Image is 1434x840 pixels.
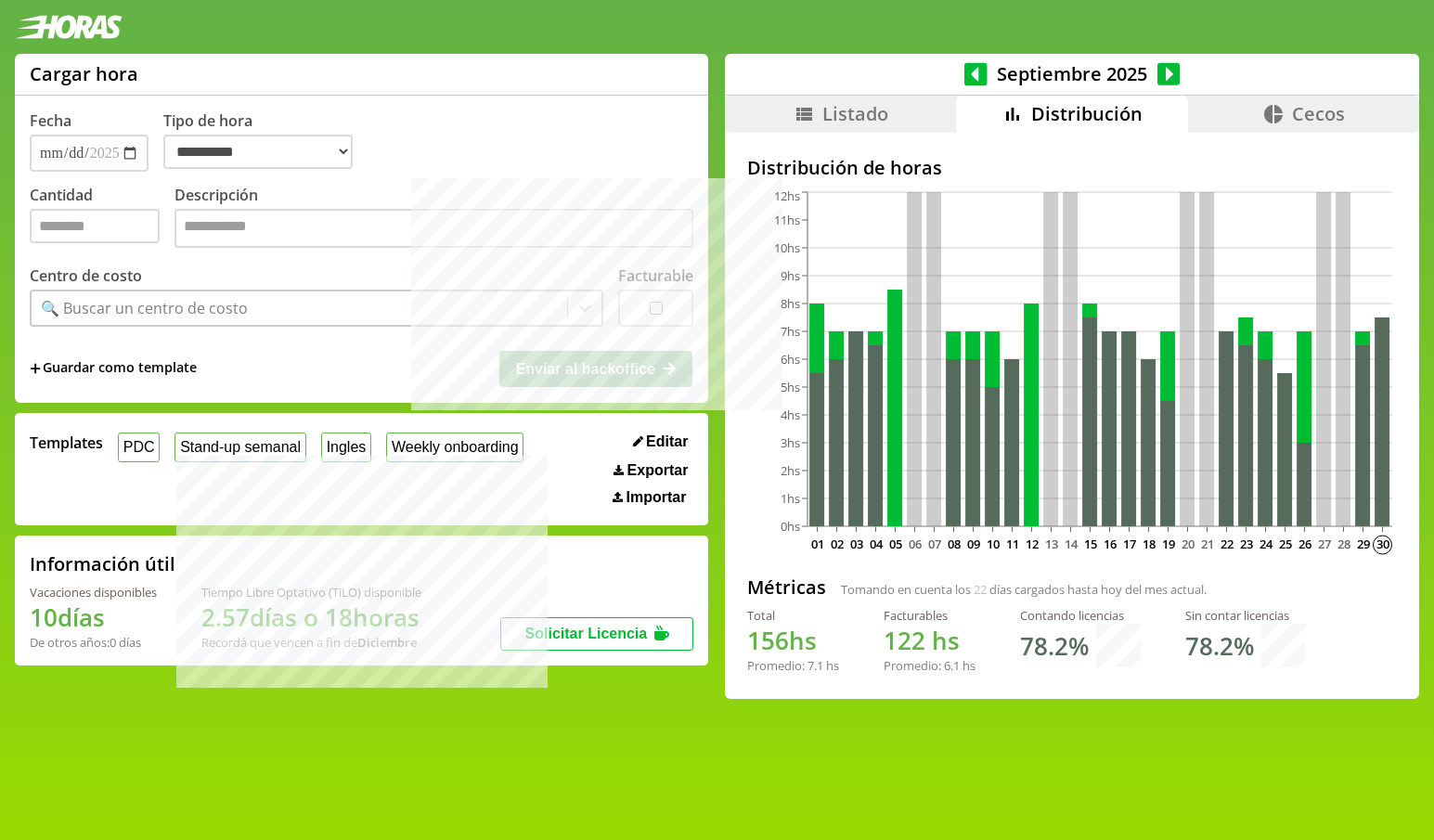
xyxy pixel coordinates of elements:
button: Solicitar Licencia [500,617,693,651]
span: +Guardar como template [30,358,197,379]
text: 02 [831,536,844,552]
text: 11 [1006,536,1019,552]
tspan: 3hs [781,434,800,451]
button: Editar [627,433,694,451]
select: Tipo de hora [163,135,353,169]
span: Listado [822,101,888,126]
div: Promedio: hs [747,657,839,674]
text: 21 [1201,536,1214,552]
text: 07 [928,536,941,552]
text: 19 [1162,536,1175,552]
span: 156 [747,624,789,657]
span: Solicitar Licencia [525,626,648,641]
input: Cantidad [30,209,160,243]
button: Weekly onboarding [386,433,523,461]
div: Recordá que vencen a fin de [201,634,421,651]
text: 26 [1298,536,1311,552]
span: Septiembre 2025 [988,61,1157,86]
button: Stand-up semanal [174,433,305,461]
text: 16 [1104,536,1117,552]
span: Tomando en cuenta los días cargados hasta hoy del mes actual. [841,581,1207,598]
span: Exportar [627,462,689,479]
button: Exportar [608,461,693,480]
tspan: 6hs [781,351,800,368]
label: Tipo de hora [163,110,368,172]
text: 18 [1143,536,1156,552]
div: Contando licencias [1020,607,1141,624]
div: Tiempo Libre Optativo (TiLO) disponible [201,584,421,601]
tspan: 12hs [774,187,800,204]
text: 15 [1084,536,1097,552]
div: Promedio: hs [884,657,975,674]
span: 22 [974,581,987,598]
h2: Información útil [30,551,175,576]
span: Cecos [1292,101,1345,126]
text: 27 [1318,536,1331,552]
label: Descripción [174,185,693,252]
div: Total [747,607,839,624]
label: Fecha [30,110,71,131]
text: 01 [811,536,824,552]
text: 14 [1065,536,1079,552]
label: Centro de costo [30,265,142,286]
tspan: 4hs [781,407,800,423]
text: 08 [948,536,961,552]
text: 30 [1376,536,1389,552]
h1: hs [747,624,839,657]
text: 04 [870,536,884,552]
button: Ingles [321,433,371,461]
h1: Cargar hora [30,61,138,86]
div: 🔍 Buscar un centro de costo [41,298,248,318]
textarea: Descripción [174,209,693,248]
text: 24 [1260,536,1273,552]
div: Facturables [884,607,975,624]
tspan: 7hs [781,323,800,340]
text: 10 [987,536,1000,552]
span: Importar [627,489,687,506]
span: 7.1 [807,657,823,674]
text: 22 [1221,536,1234,552]
span: Distribución [1031,101,1143,126]
text: 20 [1182,536,1195,552]
tspan: 0hs [781,518,800,535]
tspan: 10hs [774,239,800,256]
tspan: 2hs [781,462,800,479]
b: Diciembre [357,634,417,651]
text: 09 [967,536,980,552]
tspan: 1hs [781,490,800,507]
img: logotipo [15,15,123,39]
h2: Métricas [747,575,826,600]
tspan: 11hs [774,212,800,228]
text: 29 [1357,536,1370,552]
tspan: 9hs [781,267,800,284]
span: Editar [646,433,688,450]
h1: 78.2 % [1020,629,1089,663]
span: + [30,358,41,379]
h2: Distribución de horas [747,155,1397,180]
h1: hs [884,624,975,657]
text: 28 [1337,536,1350,552]
text: 25 [1279,536,1292,552]
span: 6.1 [944,657,960,674]
div: Vacaciones disponibles [30,584,157,601]
label: Facturable [618,265,693,286]
button: PDC [118,433,160,461]
text: 13 [1045,536,1058,552]
span: Templates [30,433,103,453]
span: 122 [884,624,925,657]
text: 06 [909,536,922,552]
tspan: 8hs [781,295,800,312]
h1: 10 días [30,601,157,634]
text: 12 [1026,536,1039,552]
text: 17 [1123,536,1136,552]
h1: 2.57 días o 18 horas [201,601,421,634]
tspan: 5hs [781,379,800,395]
text: 05 [889,536,902,552]
div: Sin contar licencias [1185,607,1306,624]
h1: 78.2 % [1185,629,1254,663]
label: Cantidad [30,185,174,252]
div: De otros años: 0 días [30,634,157,651]
text: 03 [850,536,863,552]
text: 23 [1240,536,1253,552]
